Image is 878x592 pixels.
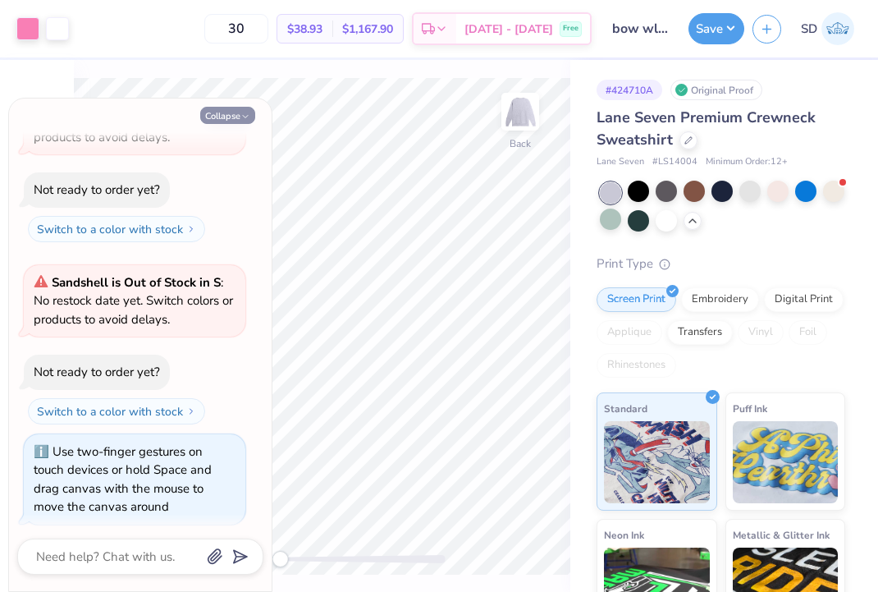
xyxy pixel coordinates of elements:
span: : No restock date yet. Switch colors or products to avoid delays. [34,274,233,328]
span: Standard [604,400,647,417]
span: Free [563,23,578,34]
div: Back [510,136,531,151]
strong: Sandshell is Out of Stock in S [52,274,221,291]
img: Sophia Deserto [821,12,854,45]
div: Transfers [667,320,733,345]
img: Standard [604,421,710,503]
div: Applique [597,320,662,345]
span: $1,167.90 [342,21,393,38]
span: Lane Seven [597,155,644,169]
button: Switch to a color with stock [28,216,205,242]
div: Original Proof [670,80,762,100]
span: [DATE] - [DATE] [464,21,553,38]
div: Foil [789,320,827,345]
div: Embroidery [681,287,759,312]
span: $38.93 [287,21,322,38]
div: # 424710A [597,80,662,100]
span: Minimum Order: 12 + [706,155,788,169]
img: Switch to a color with stock [186,406,196,416]
input: Untitled Design [600,12,680,45]
span: SD [801,20,817,39]
span: Metallic & Glitter Ink [733,526,830,544]
div: Rhinestones [597,353,676,378]
button: Save [688,13,744,44]
div: Not ready to order yet? [34,181,160,198]
img: Switch to a color with stock [186,224,196,234]
div: Not ready to order yet? [34,364,160,380]
span: : No restock date yet. Switch colors or products to avoid delays. [34,92,233,145]
input: – – [204,14,268,44]
span: # LS14004 [652,155,697,169]
div: Use two-finger gestures on touch devices or hold Space and drag canvas with the mouse to move the... [34,443,212,516]
div: Accessibility label [272,551,288,567]
img: Puff Ink [733,421,839,503]
div: Digital Print [764,287,844,312]
a: SD [793,12,862,45]
span: Neon Ink [604,526,644,544]
div: Vinyl [738,320,784,345]
button: Collapse [200,107,255,124]
img: Back [504,95,537,128]
button: Switch to a color with stock [28,398,205,424]
span: Lane Seven Premium Crewneck Sweatshirt [597,108,816,149]
div: Print Type [597,255,845,273]
span: Puff Ink [733,400,767,417]
div: Screen Print [597,287,676,312]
